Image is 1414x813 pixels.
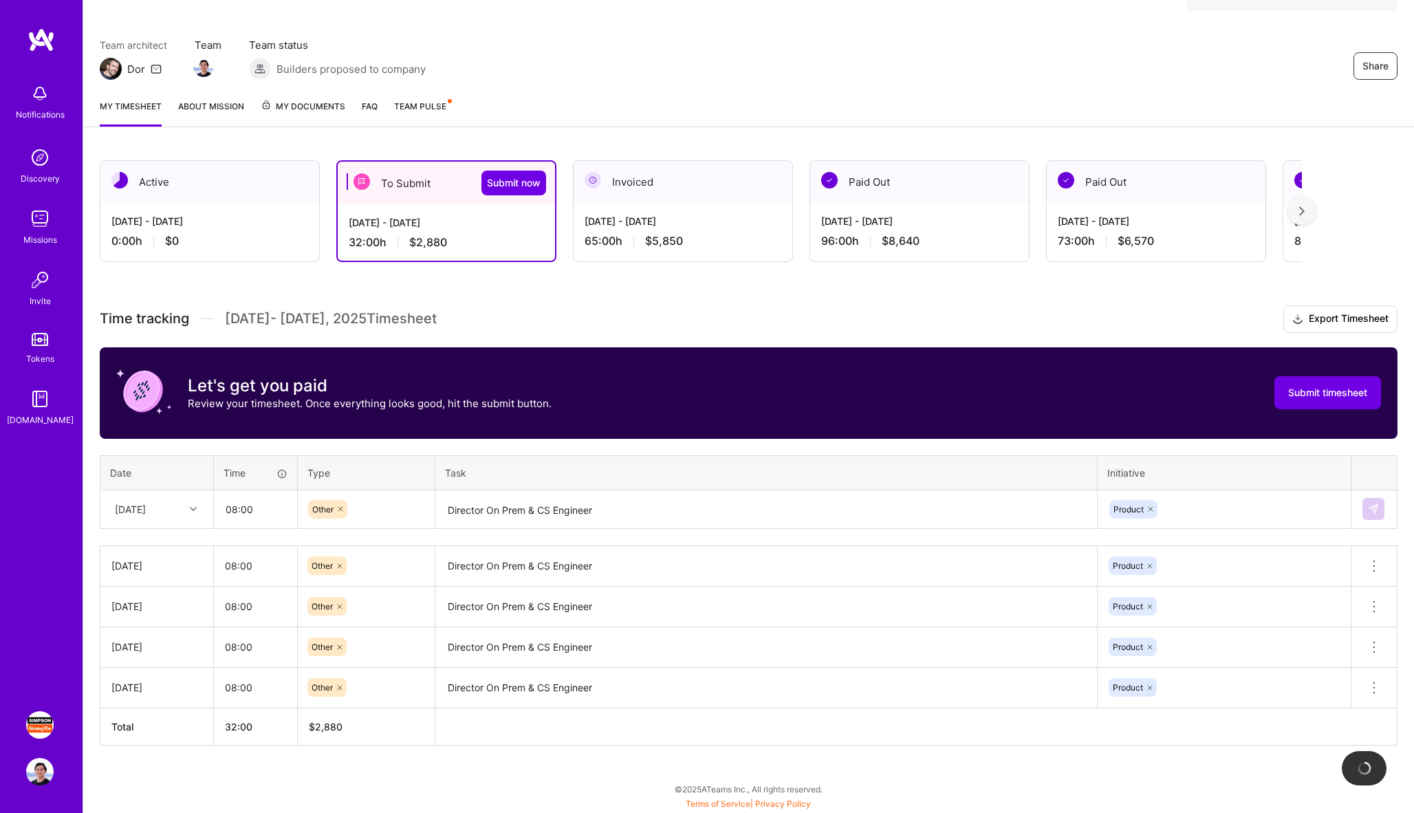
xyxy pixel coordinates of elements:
[1362,498,1386,520] div: null
[821,172,838,188] img: Paid Out
[195,38,221,52] span: Team
[1058,234,1254,248] div: 73:00 h
[111,172,128,188] img: Active
[115,502,146,517] div: [DATE]
[394,99,450,127] a: Team Pulse
[394,101,446,111] span: Team Pulse
[1113,561,1143,571] span: Product
[26,758,54,785] img: User Avatar
[810,161,1029,203] div: Paid Out
[111,234,308,248] div: 0:00 h
[100,310,189,327] span: Time tracking
[100,161,319,203] div: Active
[214,548,297,584] input: HH:MM
[437,629,1096,666] textarea: Director On Prem & CS Engineer
[178,99,244,127] a: About Mission
[214,629,297,665] input: HH:MM
[1362,59,1389,73] span: Share
[1113,642,1143,652] span: Product
[686,799,750,809] a: Terms of Service
[349,215,544,230] div: [DATE] - [DATE]
[261,99,345,114] span: My Documents
[111,599,202,614] div: [DATE]
[83,772,1414,806] div: © 2025 ATeams Inc., All rights reserved.
[1113,504,1144,514] span: Product
[26,266,54,294] img: Invite
[353,173,370,190] img: To Submit
[1113,682,1143,693] span: Product
[585,234,781,248] div: 65:00 h
[26,385,54,413] img: guide book
[821,214,1018,228] div: [DATE] - [DATE]
[26,711,54,739] img: Simpson Strong-Tie: Product Manager TY
[1294,172,1311,188] img: Paid Out
[100,38,167,52] span: Team architect
[214,669,297,706] input: HH:MM
[30,294,51,308] div: Invite
[127,62,145,76] div: Dor
[193,56,214,77] img: Team Member Avatar
[1368,503,1379,514] img: Submit
[1113,601,1143,611] span: Product
[574,161,792,203] div: Invoiced
[1107,466,1341,480] div: Initiative
[821,234,1018,248] div: 96:00 h
[26,144,54,171] img: discovery
[214,708,298,745] th: 32:00
[1047,161,1265,203] div: Paid Out
[1283,305,1397,333] button: Export Timesheet
[1058,172,1074,188] img: Paid Out
[312,601,333,611] span: Other
[338,162,555,204] div: To Submit
[312,561,333,571] span: Other
[686,799,811,809] span: |
[1058,214,1254,228] div: [DATE] - [DATE]
[224,466,287,480] div: Time
[26,80,54,107] img: bell
[585,172,601,188] img: Invoiced
[1354,759,1373,778] img: loading
[116,364,171,419] img: coin
[437,548,1096,585] textarea: Director On Prem & CS Engineer
[100,58,122,80] img: Team Architect
[1274,376,1381,409] button: Submit timesheet
[26,351,54,366] div: Tokens
[1292,312,1303,327] i: icon Download
[437,492,1096,528] textarea: Director On Prem & CS Engineer
[435,455,1098,490] th: Task
[1118,234,1154,248] span: $6,570
[23,758,57,785] a: User Avatar
[487,176,541,190] span: Submit now
[312,504,334,514] span: Other
[312,682,333,693] span: Other
[276,62,426,76] span: Builders proposed to company
[23,711,57,739] a: Simpson Strong-Tie: Product Manager TY
[21,171,60,186] div: Discovery
[437,588,1096,626] textarea: Director On Prem & CS Engineer
[261,99,345,127] a: My Documents
[225,310,437,327] span: [DATE] - [DATE] , 2025 Timesheet
[23,232,57,247] div: Missions
[1353,52,1397,80] button: Share
[755,799,811,809] a: Privacy Policy
[585,214,781,228] div: [DATE] - [DATE]
[309,721,342,733] span: $ 2,880
[111,214,308,228] div: [DATE] - [DATE]
[214,588,297,625] input: HH:MM
[249,38,426,52] span: Team status
[409,235,447,250] span: $2,880
[349,235,544,250] div: 32:00 h
[190,506,197,512] i: icon Chevron
[111,680,202,695] div: [DATE]
[165,234,179,248] span: $0
[1299,206,1305,216] img: right
[215,491,296,528] input: HH:MM
[249,58,271,80] img: Builders proposed to company
[882,234,920,248] span: $8,640
[1288,386,1367,400] span: Submit timesheet
[111,640,202,654] div: [DATE]
[100,99,162,127] a: My timesheet
[312,642,333,652] span: Other
[7,413,74,427] div: [DOMAIN_NAME]
[188,396,552,411] p: Review your timesheet. Once everything looks good, hit the submit button.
